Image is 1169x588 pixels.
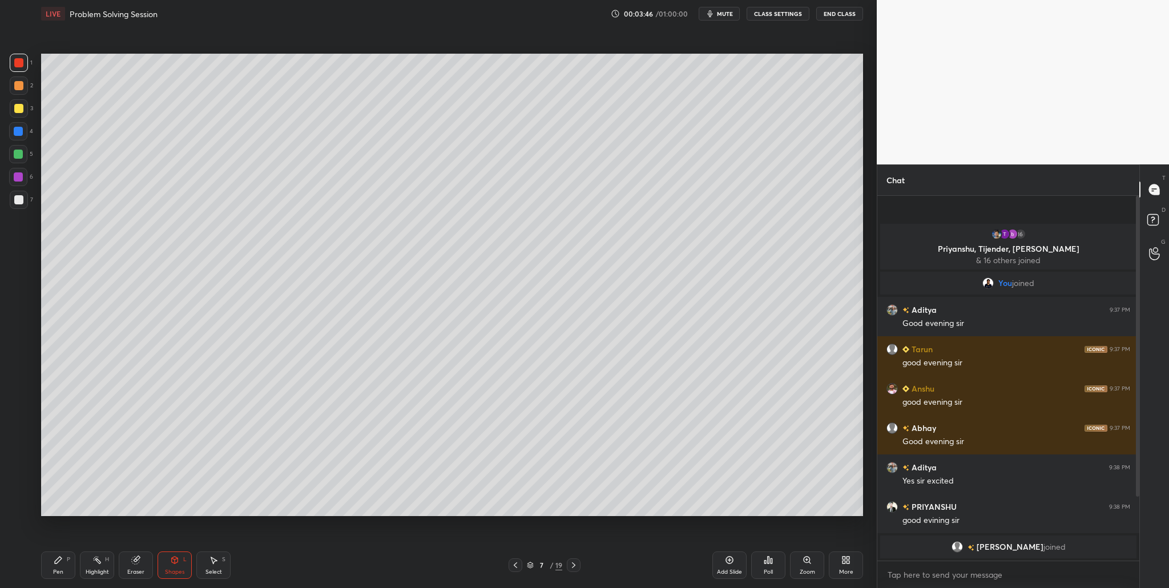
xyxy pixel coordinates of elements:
[10,76,33,95] div: 2
[1085,425,1107,432] img: iconic-dark.1390631f.png
[998,279,1012,288] span: You
[1085,346,1107,353] img: iconic-dark.1390631f.png
[1085,385,1107,392] img: iconic-dark.1390631f.png
[10,99,33,118] div: 3
[902,465,909,471] img: no-rating-badge.077c3623.svg
[222,557,225,562] div: S
[1110,307,1130,313] div: 9:37 PM
[70,9,158,19] h4: Problem Solving Session
[183,557,187,562] div: L
[902,476,1130,487] div: Yes sir excited
[555,560,562,570] div: 19
[1015,228,1026,240] div: 16
[902,425,909,432] img: no-rating-badge.077c3623.svg
[1161,237,1166,246] p: G
[902,504,909,510] img: no-rating-badge.077c3623.svg
[902,357,1130,369] div: good evening sir
[1110,346,1130,353] div: 9:37 PM
[764,569,773,575] div: Poll
[86,569,109,575] div: Highlight
[1043,542,1066,551] span: joined
[550,562,553,569] div: /
[902,318,1130,329] div: Good evening sir
[1110,425,1130,432] div: 9:37 PM
[909,343,933,355] h6: Tarun
[877,165,914,195] p: Chat
[839,569,853,575] div: More
[982,277,994,289] img: 4fd87480550947d38124d68eb52e3964.jpg
[10,191,33,209] div: 7
[1012,279,1034,288] span: joined
[165,569,184,575] div: Shapes
[886,383,898,394] img: 785525d35f8f434088e19bcf4eb51d34.jpg
[886,422,898,434] img: default.png
[1162,206,1166,214] p: D
[699,7,740,21] button: mute
[536,562,547,569] div: 7
[909,461,937,473] h6: Aditya
[952,541,963,553] img: default.png
[991,228,1002,240] img: 3
[41,7,65,21] div: LIVE
[887,244,1130,253] p: Priyanshu, Tijender, [PERSON_NAME]
[9,168,33,186] div: 6
[9,145,33,163] div: 5
[717,569,742,575] div: Add Slide
[747,7,809,21] button: CLASS SETTINGS
[105,557,109,562] div: H
[816,7,863,21] button: End Class
[886,462,898,473] img: fa92e4f3338c41659a969829464eb485.jpg
[717,10,733,18] span: mute
[902,515,1130,526] div: good evining sir
[909,422,936,434] h6: Abhay
[902,397,1130,408] div: good evening sir
[800,569,815,575] div: Zoom
[53,569,63,575] div: Pen
[909,501,957,513] h6: PRIYANSHU
[909,304,937,316] h6: Aditya
[999,228,1010,240] img: 5b90304895b24c67bb783bfe5fc7c1fa.42549405_3
[127,569,144,575] div: Eraser
[886,304,898,316] img: fa92e4f3338c41659a969829464eb485.jpg
[909,382,934,394] h6: Anshu
[886,501,898,513] img: 3eb2064802234b63b0442d03eeddaa1d.jpg
[887,256,1130,265] p: & 16 others joined
[968,545,974,551] img: no-rating-badge.077c3623.svg
[902,307,909,313] img: no-rating-badge.077c3623.svg
[877,221,1139,561] div: grid
[1109,504,1130,510] div: 9:38 PM
[1162,174,1166,182] p: T
[886,344,898,355] img: default.png
[1110,385,1130,392] div: 9:37 PM
[902,436,1130,448] div: Good evening sir
[902,346,909,353] img: Learner_Badge_beginner_1_8b307cf2a0.svg
[902,385,909,392] img: Learner_Badge_beginner_1_8b307cf2a0.svg
[977,542,1043,551] span: [PERSON_NAME]
[67,557,70,562] div: P
[10,54,33,72] div: 1
[1109,464,1130,471] div: 9:38 PM
[1007,228,1018,240] img: 3
[205,569,222,575] div: Select
[9,122,33,140] div: 4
